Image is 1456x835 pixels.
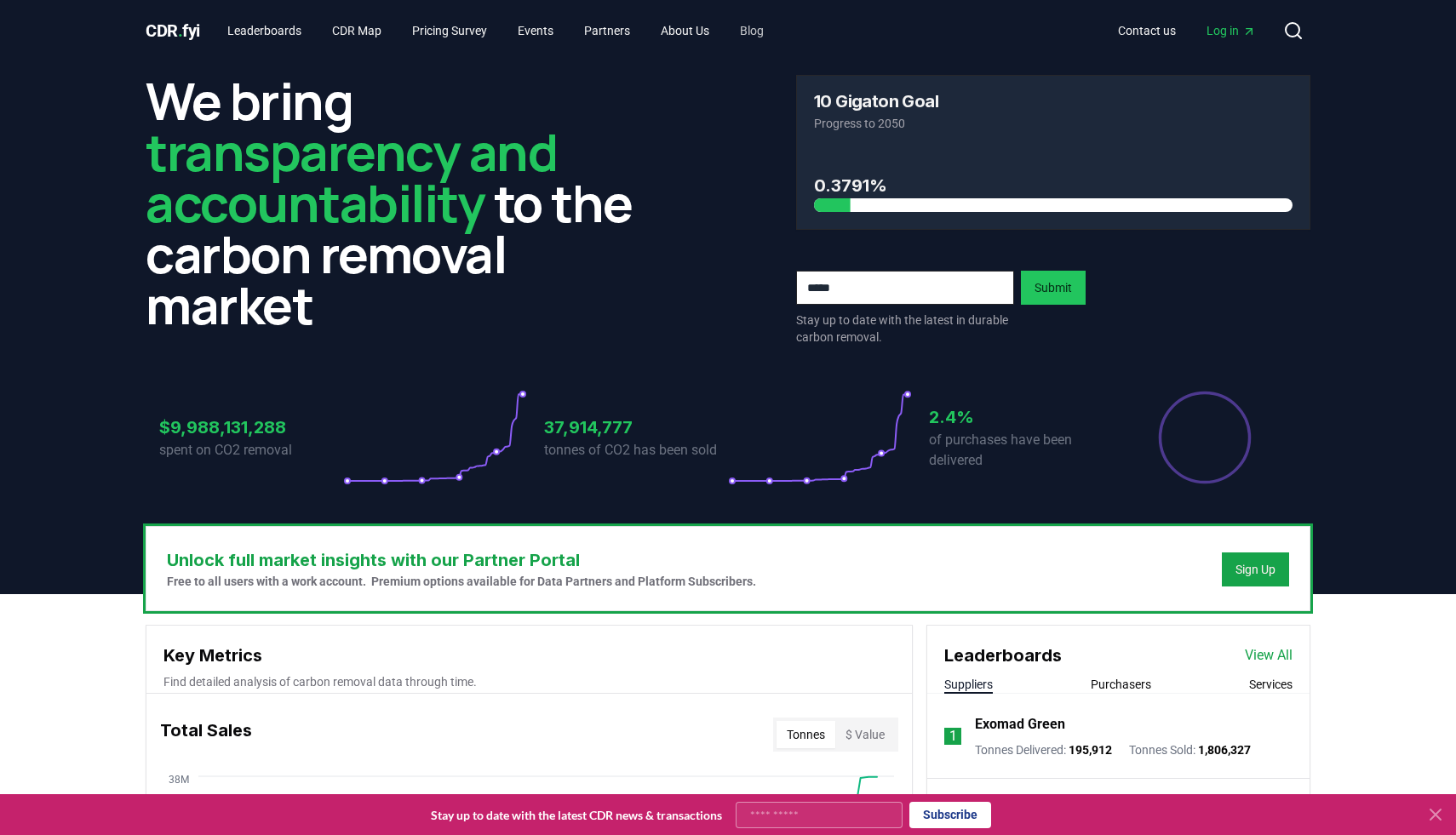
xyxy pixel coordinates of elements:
span: CDR fyi [146,20,200,41]
span: transparency and accountability [146,117,557,237]
a: Blog [726,15,777,46]
span: 195,912 [1069,743,1112,757]
button: $ Value [835,721,895,748]
p: 1 [949,726,957,746]
a: Log in [1193,15,1270,46]
div: Percentage of sales delivered [1157,390,1253,485]
button: Suppliers [944,676,993,693]
span: Log in [1207,22,1256,39]
button: Purchasers [1091,676,1151,693]
h3: 37,914,777 [544,415,728,440]
a: CDR.fyi [146,19,200,43]
p: Tonnes Delivered : [975,741,1112,758]
h3: Unlock full market insights with our Partner Portal [167,547,756,573]
p: Tonnes Sold : [1129,741,1251,758]
tspan: 38M [169,774,189,786]
button: Tonnes [777,721,835,748]
a: Leaderboards [214,15,315,46]
h3: 2.4% [929,404,1113,430]
button: Sign Up [1222,552,1289,586]
p: spent on CO2 removal [159,440,343,460]
h3: Leaderboards [944,643,1062,668]
h3: Key Metrics [163,643,895,668]
button: Services [1249,676,1293,693]
span: . [178,20,183,41]
h3: Total Sales [160,718,252,752]
a: About Us [647,15,723,46]
p: of purchases have been delivered [929,430,1113,471]
nav: Main [214,15,777,46]
p: Free to all users with a work account. Premium options available for Data Partners and Platform S... [167,573,756,590]
h2: We bring to the carbon removal market [146,75,660,330]
h3: $9,988,131,288 [159,415,343,440]
p: Find detailed analysis of carbon removal data through time. [163,673,895,690]
a: View All [1245,645,1293,666]
nav: Main [1104,15,1270,46]
a: Sign Up [1235,561,1275,578]
a: Pricing Survey [398,15,501,46]
a: Partners [570,15,644,46]
a: Events [504,15,567,46]
p: Progress to 2050 [814,115,1293,132]
h3: 10 Gigaton Goal [814,93,938,110]
p: Stay up to date with the latest in durable carbon removal. [796,312,1014,346]
a: Exomad Green [975,714,1065,735]
button: Submit [1021,271,1086,305]
p: tonnes of CO2 has been sold [544,440,728,460]
span: 1,806,327 [1198,743,1251,757]
a: CDR Map [318,15,395,46]
a: Contact us [1104,15,1189,46]
h3: 0.3791% [814,173,1293,198]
